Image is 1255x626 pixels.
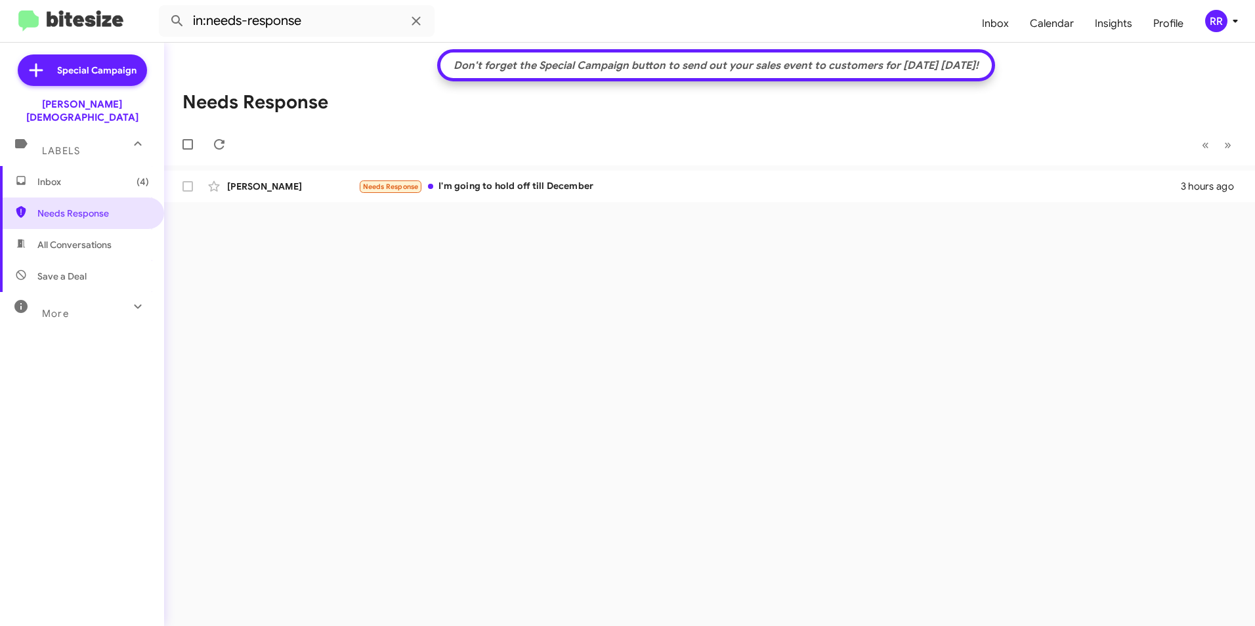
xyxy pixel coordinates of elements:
div: [PERSON_NAME] [227,180,358,193]
div: I'm going to hold off till December [358,179,1181,194]
a: Calendar [1019,5,1084,43]
span: » [1224,136,1231,153]
span: All Conversations [37,238,112,251]
a: Profile [1143,5,1194,43]
button: RR [1194,10,1241,32]
button: Previous [1194,131,1217,158]
a: Insights [1084,5,1143,43]
span: « [1202,136,1209,153]
div: 3 hours ago [1181,180,1244,193]
span: Inbox [37,175,149,188]
span: Save a Deal [37,270,87,283]
span: Special Campaign [57,64,137,77]
h1: Needs Response [182,92,328,113]
span: Labels [42,145,80,157]
div: RR [1205,10,1227,32]
span: More [42,308,69,320]
a: Special Campaign [18,54,147,86]
nav: Page navigation example [1195,131,1239,158]
span: Needs Response [363,182,419,191]
a: Inbox [971,5,1019,43]
div: Don't forget the Special Campaign button to send out your sales event to customers for [DATE] [DA... [447,59,985,72]
span: Needs Response [37,207,149,220]
span: (4) [137,175,149,188]
input: Search [159,5,435,37]
button: Next [1216,131,1239,158]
